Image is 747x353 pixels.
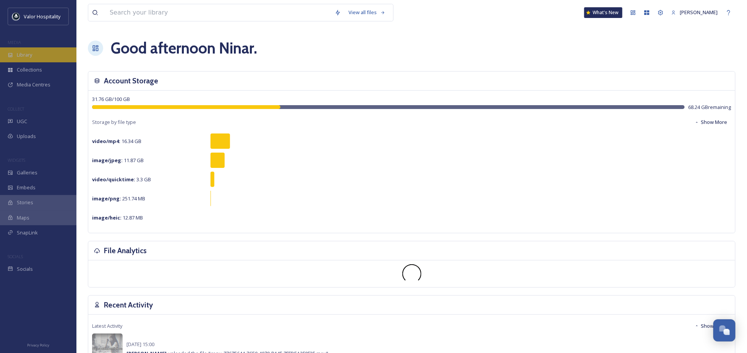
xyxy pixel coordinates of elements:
[106,4,331,21] input: Search your library
[17,199,33,206] span: Stories
[17,169,37,176] span: Galleries
[689,104,731,111] span: 68.24 GB remaining
[92,176,135,183] strong: video/quicktime :
[104,245,147,256] h3: File Analytics
[12,13,20,20] img: images
[92,214,143,221] span: 12.87 MB
[668,5,722,20] a: [PERSON_NAME]
[92,214,122,221] strong: image/heic :
[17,184,36,191] span: Embeds
[584,7,622,18] a: What's New
[92,195,121,202] strong: image/png :
[92,157,123,164] strong: image/jpeg :
[17,51,32,59] span: Library
[27,343,49,348] span: Privacy Policy
[17,118,27,125] span: UGC
[24,13,60,20] span: Valor Hospitality
[17,214,29,221] span: Maps
[92,195,145,202] span: 251.74 MB
[104,75,158,86] h3: Account Storage
[111,37,257,60] h1: Good afternoon Ninar .
[104,299,153,311] h3: Recent Activity
[92,322,122,330] span: Latest Activity
[92,157,144,164] span: 11.87 GB
[92,138,141,145] span: 16.34 GB
[17,81,50,88] span: Media Centres
[8,106,24,112] span: COLLECT
[8,39,21,45] span: MEDIA
[691,115,731,130] button: Show More
[92,176,151,183] span: 3.3 GB
[8,254,23,259] span: SOCIALS
[126,341,154,348] span: [DATE] 15:00
[17,66,42,73] span: Collections
[92,138,120,145] strong: video/mp4 :
[713,319,736,342] button: Open Chat
[8,157,25,163] span: WIDGETS
[27,340,49,349] a: Privacy Policy
[680,9,718,16] span: [PERSON_NAME]
[691,319,731,333] button: Show More
[92,96,130,102] span: 31.76 GB / 100 GB
[17,229,38,236] span: SnapLink
[17,133,36,140] span: Uploads
[345,5,389,20] a: View all files
[17,265,33,273] span: Socials
[92,119,136,126] span: Storage by file type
